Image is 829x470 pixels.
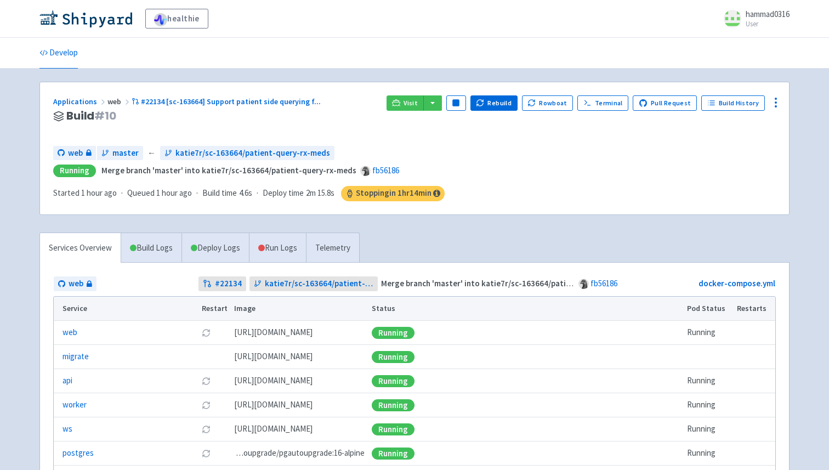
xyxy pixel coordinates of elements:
[234,326,313,339] span: [DOMAIN_NAME][URL]
[81,188,117,198] time: 1 hour ago
[112,147,139,160] span: master
[63,447,94,460] a: postgres
[577,95,628,111] a: Terminal
[63,399,87,411] a: worker
[387,95,424,111] a: Visit
[684,441,734,466] td: Running
[249,276,378,291] a: katie7r/sc-163664/patient-query-rx-meds
[127,188,192,198] span: Queued
[381,278,636,288] strong: Merge branch 'master' into katie7r/sc-163664/patient-query-rx-meds
[202,449,211,458] button: Restart pod
[101,165,356,175] strong: Merge branch 'master' into katie7r/sc-163664/patient-query-rx-meds
[53,97,107,106] a: Applications
[234,399,313,411] span: [DOMAIN_NAME][URL]
[746,9,790,19] span: hammad0316
[181,233,249,263] a: Deploy Logs
[239,187,252,200] span: 4.6s
[132,97,322,106] a: #22134 [sc-163664] Support patient side querying f...
[63,350,89,363] a: migrate
[734,297,775,321] th: Restarts
[215,278,242,290] strong: # 22134
[54,297,198,321] th: Service
[68,147,83,160] span: web
[746,20,790,27] small: User
[372,351,414,363] div: Running
[198,276,246,291] a: #22134
[54,276,96,291] a: web
[368,297,684,321] th: Status
[372,399,414,411] div: Running
[234,350,313,363] span: [DOMAIN_NAME][URL]
[40,233,121,263] a: Services Overview
[470,95,518,111] button: Rebuild
[684,297,734,321] th: Pod Status
[121,233,181,263] a: Build Logs
[63,423,72,435] a: ws
[372,327,414,339] div: Running
[306,233,359,263] a: Telemetry
[234,423,313,435] span: [DOMAIN_NAME][URL]
[94,108,116,123] span: # 10
[633,95,697,111] a: Pull Request
[97,146,143,161] a: master
[372,375,414,387] div: Running
[156,188,192,198] time: 1 hour ago
[231,297,368,321] th: Image
[372,165,399,175] a: fb56186
[39,10,132,27] img: Shipyard logo
[684,417,734,441] td: Running
[202,401,211,410] button: Restart pod
[141,97,321,106] span: #22134 [sc-163664] Support patient side querying f ...
[63,375,72,387] a: api
[202,329,211,337] button: Restart pod
[522,95,574,111] button: Rowboat
[684,321,734,345] td: Running
[39,38,78,69] a: Develop
[202,425,211,434] button: Restart pod
[147,147,156,160] span: ←
[446,95,466,111] button: Pause
[145,9,208,29] a: healthie
[249,233,306,263] a: Run Logs
[63,326,77,339] a: web
[175,147,330,160] span: katie7r/sc-163664/patient-query-rx-meds
[684,393,734,417] td: Running
[684,369,734,393] td: Running
[306,187,334,200] span: 2m 15.8s
[263,187,304,200] span: Deploy time
[590,278,617,288] a: fb56186
[404,99,418,107] span: Visit
[53,186,445,201] div: · · ·
[372,448,414,460] div: Running
[53,188,117,198] span: Started
[701,95,765,111] a: Build History
[717,10,790,27] a: hammad0316 User
[202,187,237,200] span: Build time
[265,278,374,290] span: katie7r/sc-163664/patient-query-rx-meds
[53,146,96,161] a: web
[699,278,775,288] a: docker-compose.yml
[107,97,132,106] span: web
[234,447,365,460] span: pgautoupgrade/pgautoupgrade:16-alpine
[341,186,445,201] span: Stopping in 1 hr 14 min
[198,297,231,321] th: Restart
[160,146,334,161] a: katie7r/sc-163664/patient-query-rx-meds
[69,278,83,290] span: web
[234,375,313,387] span: [DOMAIN_NAME][URL]
[66,110,116,122] span: Build
[372,423,414,435] div: Running
[202,377,211,386] button: Restart pod
[53,165,96,177] div: Running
